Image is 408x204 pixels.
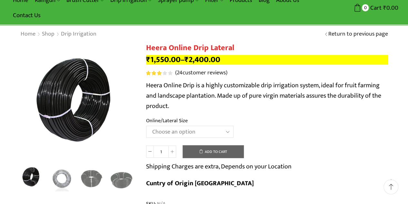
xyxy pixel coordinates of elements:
[146,117,188,124] label: Online/Lateral Size
[61,30,97,38] a: Drip Irrigation
[177,68,183,78] span: 24
[108,165,135,191] li: 4 / 5
[146,43,388,53] h1: Heera Online Drip Lateral
[108,165,135,192] a: HG
[146,71,172,75] div: Rated 3.08 out of 5
[48,165,75,191] li: 2 / 5
[48,165,75,192] a: 2
[383,3,398,13] bdi: 0.00
[78,165,105,192] a: 4
[328,30,388,38] a: Return to previous page
[146,53,181,66] bdi: 1,550.00
[342,2,398,14] a: 0 Cart ₹0.00
[78,165,105,191] li: 3 / 5
[383,3,386,13] span: ₹
[42,30,55,38] a: Shop
[146,80,388,111] p: Heera Online Drip is a highly customizable drip irrigation system, ideal for fruit farming and la...
[369,4,382,12] span: Cart
[175,69,227,77] a: (24customer reviews)
[362,4,369,11] span: 0
[10,8,44,23] a: Contact Us
[183,145,244,158] button: Add to cart
[20,30,36,38] a: Home
[20,30,97,38] nav: Breadcrumb
[154,145,168,158] input: Product quantity
[19,164,45,191] img: Heera Online Drip Lateral
[184,53,189,66] span: ₹
[19,164,45,191] a: Heera Online Drip Lateral 3
[184,53,220,66] bdi: 2,400.00
[146,178,254,189] b: Cuntry of Origin [GEOGRAPHIC_DATA]
[146,55,388,65] p: –
[146,71,174,75] span: 24
[19,165,45,191] li: 1 / 5
[146,53,150,66] span: ₹
[20,46,136,162] div: 1 / 5
[146,161,292,172] p: Shipping Charges are extra, Depends on your Location
[146,71,162,75] span: Rated out of 5 based on customer ratings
